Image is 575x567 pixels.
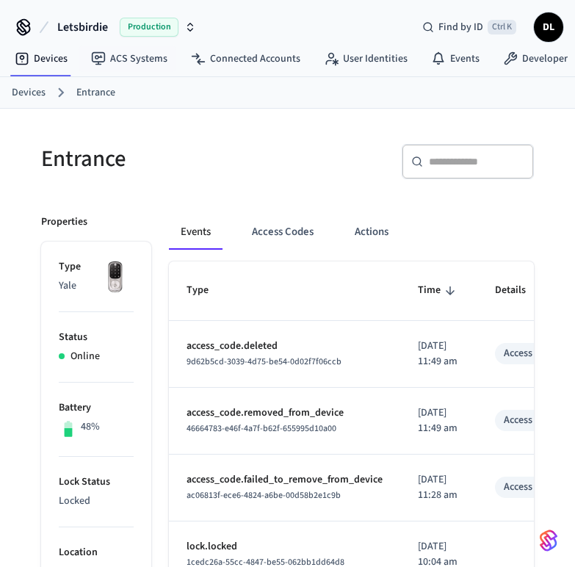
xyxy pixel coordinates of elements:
[187,489,341,502] span: ac06813f-ece6-4824-a6be-00d58b2e1c9b
[438,20,483,35] span: Find by ID
[418,279,460,302] span: Time
[540,529,557,552] img: SeamLogoGradient.69752ec5.svg
[120,18,178,37] span: Production
[59,474,134,490] p: Lock Status
[240,214,325,250] button: Access Codes
[534,12,563,42] button: DL
[41,214,87,230] p: Properties
[59,259,134,275] p: Type
[179,46,312,72] a: Connected Accounts
[187,472,383,488] p: access_code.failed_to_remove_from_device
[59,330,134,345] p: Status
[76,85,115,101] a: Entrance
[59,494,134,509] p: Locked
[187,355,341,368] span: 9d62b5cd-3039-4d75-be54-0d02f7f06ccb
[70,349,100,364] p: Online
[418,472,460,503] p: [DATE] 11:28 am
[12,85,46,101] a: Devices
[57,18,108,36] span: Letsbirdie
[495,279,545,302] span: Details
[187,339,383,354] p: access_code.deleted
[411,14,528,40] div: Find by IDCtrl K
[343,214,400,250] button: Actions
[535,14,562,40] span: DL
[418,339,460,369] p: [DATE] 11:49 am
[187,422,336,435] span: 46664783-e46f-4a7f-b62f-655995d10a00
[41,144,279,174] h5: Entrance
[488,20,516,35] span: Ctrl K
[169,214,223,250] button: Events
[97,259,134,296] img: Yale Assure Touchscreen Wifi Smart Lock, Satin Nickel, Front
[187,539,383,555] p: lock.locked
[419,46,491,72] a: Events
[59,545,134,560] p: Location
[312,46,419,72] a: User Identities
[79,46,179,72] a: ACS Systems
[3,46,79,72] a: Devices
[418,405,460,436] p: [DATE] 11:49 am
[59,400,134,416] p: Battery
[187,405,383,421] p: access_code.removed_from_device
[187,279,228,302] span: Type
[59,278,134,294] p: Yale
[81,419,100,435] p: 48%
[169,214,534,250] div: ant example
